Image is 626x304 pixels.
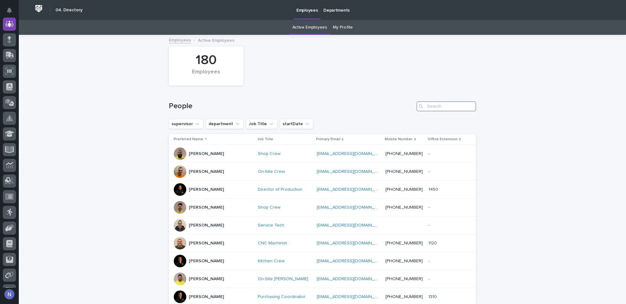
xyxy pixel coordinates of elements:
[280,119,313,129] button: startDate
[56,8,82,13] h2: 04. Directory
[33,3,45,14] img: Workspace Logo
[316,259,387,263] a: [EMAIL_ADDRESS][DOMAIN_NAME]
[385,241,423,245] a: [PHONE_NUMBER]
[385,152,423,156] a: [PHONE_NUMBER]
[258,259,284,264] a: Kitchen Crew
[428,186,439,192] p: 1450
[169,102,414,111] h1: People
[169,163,476,181] tr: [PERSON_NAME]On-Site Crew [EMAIL_ADDRESS][DOMAIN_NAME] [PHONE_NUMBER]--
[169,119,203,129] button: supervisor
[189,294,224,300] p: [PERSON_NAME]
[385,136,412,143] p: Mobile Number
[428,257,431,264] p: -
[416,101,476,111] input: Search
[169,270,476,288] tr: [PERSON_NAME]On-Site [PERSON_NAME] [EMAIL_ADDRESS][DOMAIN_NAME] [PHONE_NUMBER]--
[169,36,191,43] a: Employees
[258,169,285,174] a: On-Site Crew
[316,241,387,245] a: [EMAIL_ADDRESS][DOMAIN_NAME]
[258,241,287,246] a: CNC Machinist
[206,119,243,129] button: department
[316,223,387,227] a: [EMAIL_ADDRESS][DOMAIN_NAME]
[189,276,224,282] p: [PERSON_NAME]
[169,216,476,234] tr: [PERSON_NAME]Service Tech [EMAIL_ADDRESS][DOMAIN_NAME] --
[169,145,476,163] tr: [PERSON_NAME]Shop Crew [EMAIL_ADDRESS][DOMAIN_NAME] [PHONE_NUMBER]--
[169,234,476,252] tr: [PERSON_NAME]CNC Machinist [EMAIL_ADDRESS][DOMAIN_NAME] [PHONE_NUMBER]11201120
[428,293,438,300] p: 1310
[316,169,387,174] a: [EMAIL_ADDRESS][DOMAIN_NAME]
[385,205,423,210] a: [PHONE_NUMBER]
[3,288,16,301] button: users-avatar
[258,294,305,300] a: Purchasing Coordinator
[385,259,423,263] a: [PHONE_NUMBER]
[316,295,387,299] a: [EMAIL_ADDRESS][DOMAIN_NAME]
[189,169,224,174] p: [PERSON_NAME]
[258,276,308,282] a: On-Site [PERSON_NAME]
[427,136,457,143] p: Office Extension
[189,151,224,157] p: [PERSON_NAME]
[428,221,431,228] p: -
[385,277,423,281] a: [PHONE_NUMBER]
[385,295,423,299] a: [PHONE_NUMBER]
[385,169,423,174] a: [PHONE_NUMBER]
[198,36,234,43] p: Active Employees
[246,119,277,129] button: Job Title
[292,20,327,35] a: Active Employees
[257,136,273,143] p: Job Title
[179,69,233,82] div: Employees
[316,152,387,156] a: [EMAIL_ADDRESS][DOMAIN_NAME]
[333,20,353,35] a: My Profile
[179,52,233,68] div: 180
[428,275,431,282] p: -
[258,205,280,210] a: Shop Crew
[3,4,16,17] button: Notifications
[258,223,284,228] a: Service Tech
[189,187,224,192] p: [PERSON_NAME]
[316,277,387,281] a: [EMAIL_ADDRESS][DOMAIN_NAME]
[169,181,476,199] tr: [PERSON_NAME]Director of Production [EMAIL_ADDRESS][DOMAIN_NAME] [PHONE_NUMBER]14501450
[316,136,340,143] p: Primary Email
[428,239,438,246] p: 1120
[189,205,224,210] p: [PERSON_NAME]
[258,151,280,157] a: Shop Crew
[174,136,203,143] p: Preferred Name
[428,204,431,210] p: -
[428,150,431,157] p: -
[189,259,224,264] p: [PERSON_NAME]
[189,241,224,246] p: [PERSON_NAME]
[8,8,16,18] div: Notifications
[258,187,302,192] a: Director of Production
[169,252,476,270] tr: [PERSON_NAME]Kitchen Crew [EMAIL_ADDRESS][DOMAIN_NAME] [PHONE_NUMBER]--
[316,205,387,210] a: [EMAIL_ADDRESS][DOMAIN_NAME]
[189,223,224,228] p: [PERSON_NAME]
[316,187,387,192] a: [EMAIL_ADDRESS][DOMAIN_NAME]
[385,187,423,192] a: [PHONE_NUMBER]
[169,199,476,216] tr: [PERSON_NAME]Shop Crew [EMAIL_ADDRESS][DOMAIN_NAME] [PHONE_NUMBER]--
[428,168,431,174] p: -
